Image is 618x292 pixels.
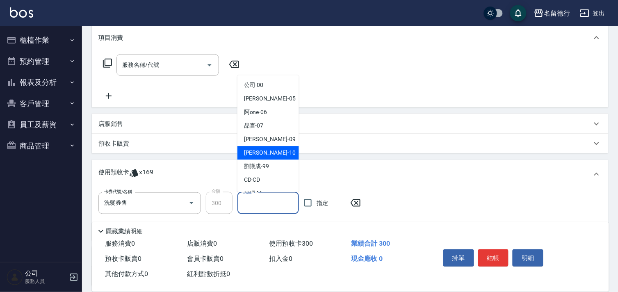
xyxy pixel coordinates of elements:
label: 金額 [212,188,220,194]
button: Open [203,59,216,72]
p: 店販銷售 [98,120,123,128]
p: 服務人員 [25,278,67,285]
p: 項目消費 [98,34,123,42]
span: CD -CD [244,176,260,185]
button: 掛單 [443,249,474,267]
img: Logo [10,7,33,18]
button: 客戶管理 [3,93,79,114]
div: 預收卡販賣 [92,134,608,153]
button: 登出 [577,6,608,21]
span: 阿one -06 [244,108,267,117]
p: 預收卡販賣 [98,139,129,148]
button: 員工及薪資 [3,114,79,135]
button: 預約管理 [3,51,79,72]
span: 劉期成 -99 [244,162,269,171]
div: 使用預收卡x169 [92,160,608,189]
span: 品言 -07 [244,122,264,130]
span: [PERSON_NAME] -10 [244,149,296,157]
button: 明細 [513,249,543,267]
span: 其他付款方式 0 [105,270,148,278]
span: 預收卡販賣 0 [105,255,141,262]
span: x169 [139,168,153,180]
span: [PERSON_NAME] -09 [244,135,296,144]
div: 名留德行 [544,8,570,18]
img: Person [7,269,23,285]
span: 會員卡販賣 0 [187,255,223,262]
span: 紅利點數折抵 0 [187,270,230,278]
div: 項目消費 [92,25,608,51]
button: 名留德行 [531,5,573,22]
span: 經理 -M [244,189,262,198]
p: 隱藏業績明細 [106,227,143,236]
p: 使用預收卡 [98,168,129,180]
label: 卡券代號/名稱 [104,189,132,195]
span: 現金應收 0 [351,255,383,262]
button: save [510,5,527,21]
span: 服務消費 0 [105,240,135,247]
label: 洗髮-1 [243,189,255,195]
button: 櫃檯作業 [3,30,79,51]
div: 店販銷售 [92,114,608,134]
span: 公司 -00 [244,81,264,90]
span: [PERSON_NAME] -05 [244,95,296,103]
span: 指定 [317,199,328,208]
span: 使用預收卡 300 [269,240,313,247]
span: 業績合計 300 [351,240,390,247]
button: Open [185,196,198,210]
button: 結帳 [478,249,509,267]
span: 扣入金 0 [269,255,292,262]
button: 報表及分析 [3,72,79,93]
span: 店販消費 0 [187,240,217,247]
h5: 公司 [25,269,67,278]
button: 商品管理 [3,135,79,157]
